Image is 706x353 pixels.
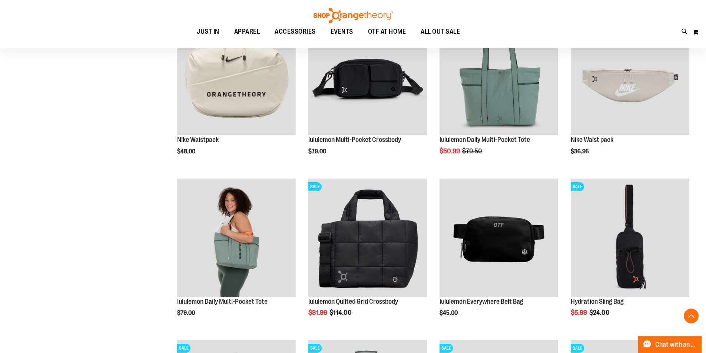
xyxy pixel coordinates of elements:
[567,13,693,174] div: product
[177,17,296,135] img: Nike Waistpack
[173,175,299,336] div: product
[312,8,394,23] img: Shop Orangetheory
[440,17,558,136] a: lululemon Daily Multi-Pocket ToteSALE
[308,136,401,143] a: lululemon Multi-Pocket Crossbody
[421,23,460,40] span: ALL OUT SALE
[589,309,611,316] span: $24.00
[177,136,219,143] a: Nike Waistpack
[567,175,693,336] div: product
[436,13,562,174] div: product
[177,310,196,316] span: $79.00
[173,13,299,174] div: product
[197,23,219,40] span: JUST IN
[684,309,699,323] button: Back To Top
[440,136,530,143] a: lululemon Daily Multi-Pocket Tote
[305,175,431,336] div: product
[308,17,427,136] a: lululemon Multi-Pocket Crossbody
[571,148,590,155] span: $36.95
[308,309,328,316] span: $81.99
[571,179,689,297] img: Product image for Hydration Sling Bag
[440,310,459,316] span: $45.00
[571,298,624,305] a: Hydration Sling Bag
[571,182,584,191] span: SALE
[308,179,427,297] img: lululemon Quilted Grid Crossbody
[440,17,558,135] img: lululemon Daily Multi-Pocket Tote
[440,179,558,298] a: lululemon Everywhere Belt Bag
[571,17,689,136] a: Main view of 2024 Convention Nike Waistpack
[329,309,353,316] span: $114.00
[440,298,523,305] a: lululemon Everywhere Belt Bag
[177,148,196,155] span: $48.00
[571,309,588,316] span: $5.99
[655,341,697,348] span: Chat with an Expert
[571,344,584,353] span: SALE
[440,147,461,155] span: $50.99
[571,17,689,135] img: Main view of 2024 Convention Nike Waistpack
[308,148,327,155] span: $79.00
[308,344,322,353] span: SALE
[275,23,316,40] span: ACCESSORIES
[440,344,453,353] span: SALE
[177,179,296,298] a: Main view of 2024 Convention lululemon Daily Multi-Pocket Tote
[440,179,558,297] img: lululemon Everywhere Belt Bag
[177,17,296,136] a: Nike Waistpack
[462,147,483,155] span: $79.50
[331,23,353,40] span: EVENTS
[305,13,431,174] div: product
[368,23,406,40] span: OTF AT HOME
[571,179,689,298] a: Product image for Hydration Sling BagSALE
[308,17,427,135] img: lululemon Multi-Pocket Crossbody
[638,336,702,353] button: Chat with an Expert
[177,179,296,297] img: Main view of 2024 Convention lululemon Daily Multi-Pocket Tote
[308,179,427,298] a: lululemon Quilted Grid CrossbodySALE
[177,298,268,305] a: lululemon Daily Multi-Pocket Tote
[234,23,260,40] span: APPAREL
[436,175,562,336] div: product
[177,344,190,353] span: SALE
[308,182,322,191] span: SALE
[571,136,613,143] a: Nike Waist pack
[308,298,398,305] a: lululemon Quilted Grid Crossbody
